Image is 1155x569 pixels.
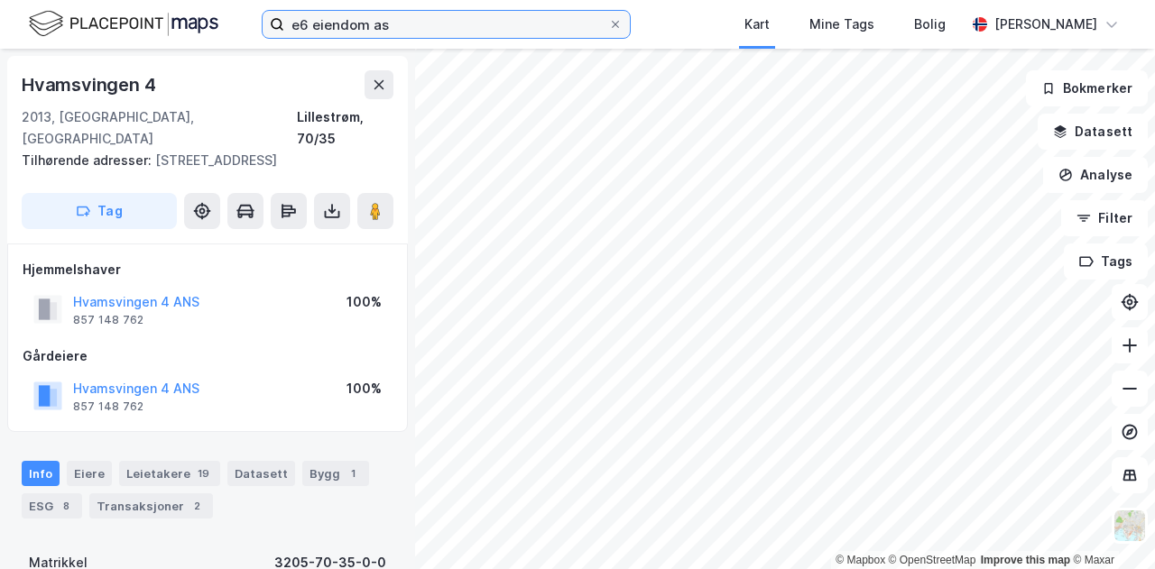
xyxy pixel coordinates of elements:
[23,345,393,367] div: Gårdeiere
[22,106,297,150] div: 2013, [GEOGRAPHIC_DATA], [GEOGRAPHIC_DATA]
[1038,114,1148,150] button: Datasett
[67,461,112,486] div: Eiere
[809,14,874,35] div: Mine Tags
[23,259,393,280] div: Hjemmelshaver
[22,193,177,229] button: Tag
[73,313,143,327] div: 857 148 762
[57,497,75,515] div: 8
[346,378,382,399] div: 100%
[22,70,159,99] div: Hvamsvingen 4
[1065,482,1155,569] iframe: Chat Widget
[284,11,608,38] input: Søk på adresse, matrikkel, gårdeiere, leietakere eller personer
[297,106,393,150] div: Lillestrøm, 70/35
[194,464,213,482] div: 19
[914,14,946,35] div: Bolig
[1043,157,1148,193] button: Analyse
[302,461,369,486] div: Bygg
[22,493,82,519] div: ESG
[744,14,770,35] div: Kart
[29,8,218,40] img: logo.f888ab2527a4732fd821a326f86c7f29.svg
[22,152,155,168] span: Tilhørende adresser:
[994,14,1097,35] div: [PERSON_NAME]
[1065,482,1155,569] div: Kontrollprogram for chat
[188,497,206,515] div: 2
[89,493,213,519] div: Transaksjoner
[344,464,362,482] div: 1
[889,554,976,566] a: OpenStreetMap
[1026,70,1148,106] button: Bokmerker
[73,399,143,414] div: 857 148 762
[119,461,220,486] div: Leietakere
[981,554,1070,566] a: Improve this map
[1061,200,1148,236] button: Filter
[346,291,382,313] div: 100%
[22,461,60,486] div: Info
[1064,243,1148,280] button: Tags
[22,150,379,171] div: [STREET_ADDRESS]
[227,461,295,486] div: Datasett
[836,554,885,566] a: Mapbox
